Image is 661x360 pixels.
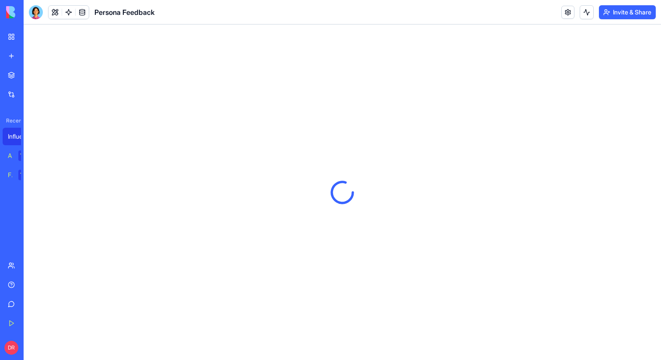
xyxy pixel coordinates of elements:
div: InfluenceHub Pro [8,132,32,141]
div: Feedback Form [8,171,12,179]
span: Recent [3,117,21,124]
img: logo [6,6,60,18]
div: TRY [18,150,32,161]
button: Invite & Share [599,5,656,19]
a: Feedback FormTRY [3,166,38,184]
span: DR [4,341,18,355]
span: Persona Feedback [94,7,155,17]
div: AI Logo Generator [8,151,12,160]
a: AI Logo GeneratorTRY [3,147,38,164]
div: TRY [18,170,32,180]
a: InfluenceHub Pro [3,128,38,145]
